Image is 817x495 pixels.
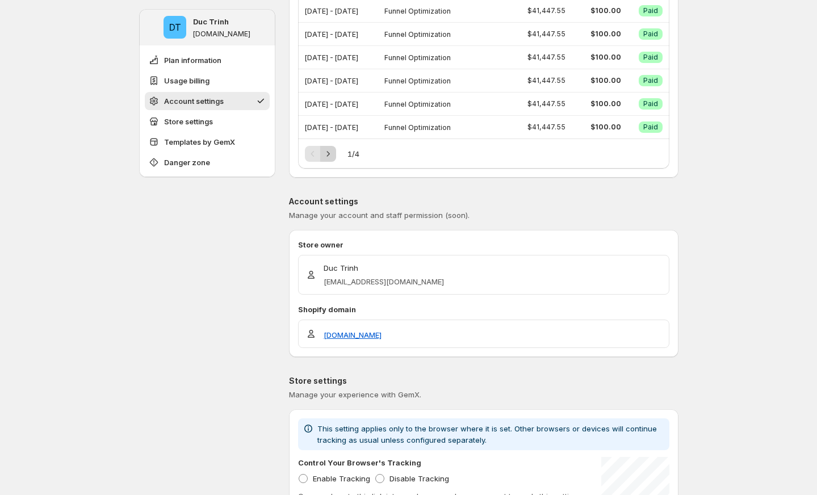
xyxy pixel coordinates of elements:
[527,6,565,15] span: $41,447.55
[572,99,621,108] span: $100.00
[320,146,336,162] button: Next
[145,153,270,171] button: Danger zone
[305,146,336,162] nav: Pagination
[384,100,451,108] span: Funnel Optimization
[305,30,358,39] span: [DATE] - [DATE]
[298,304,669,315] p: Shopify domain
[643,123,658,132] span: Paid
[527,76,565,85] span: $41,447.55
[145,112,270,131] button: Store settings
[298,239,669,250] p: Store owner
[384,123,451,132] span: Funnel Optimization
[384,53,451,62] span: Funnel Optimization
[572,53,621,62] span: $100.00
[384,7,451,15] span: Funnel Optimization
[145,92,270,110] button: Account settings
[164,16,186,39] span: Duc Trinh
[324,329,382,341] a: [DOMAIN_NAME]
[643,99,658,108] span: Paid
[164,116,213,127] span: Store settings
[384,77,451,85] span: Funnel Optimization
[164,95,224,107] span: Account settings
[347,148,359,160] span: 1 / 4
[527,99,565,108] span: $41,447.55
[164,54,221,66] span: Plan information
[527,30,565,39] span: $41,447.55
[384,30,451,39] span: Funnel Optimization
[527,53,565,62] span: $41,447.55
[164,136,235,148] span: Templates by GemX
[572,30,621,39] span: $100.00
[572,6,621,15] span: $100.00
[145,72,270,90] button: Usage billing
[317,424,657,444] span: This setting applies only to the browser where it is set. Other browsers or devices will continue...
[324,262,444,274] p: Duc Trinh
[289,390,421,399] span: Manage your experience with GemX.
[305,77,358,85] span: [DATE] - [DATE]
[145,51,270,69] button: Plan information
[164,75,210,86] span: Usage billing
[298,457,421,468] p: Control Your Browser's Tracking
[305,123,358,132] span: [DATE] - [DATE]
[643,53,658,62] span: Paid
[389,474,449,483] span: Disable Tracking
[643,76,658,85] span: Paid
[289,375,678,387] p: Store settings
[305,100,358,108] span: [DATE] - [DATE]
[313,474,370,483] span: Enable Tracking
[305,53,358,62] span: [DATE] - [DATE]
[289,211,470,220] span: Manage your account and staff permission (soon).
[164,157,210,168] span: Danger zone
[643,6,658,15] span: Paid
[289,196,678,207] p: Account settings
[145,133,270,151] button: Templates by GemX
[305,7,358,15] span: [DATE] - [DATE]
[572,76,621,85] span: $100.00
[643,30,658,39] span: Paid
[193,16,229,27] p: Duc Trinh
[169,22,181,33] text: DT
[527,123,565,132] span: $41,447.55
[324,276,444,287] p: [EMAIL_ADDRESS][DOMAIN_NAME]
[193,30,250,39] p: [DOMAIN_NAME]
[572,123,621,132] span: $100.00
